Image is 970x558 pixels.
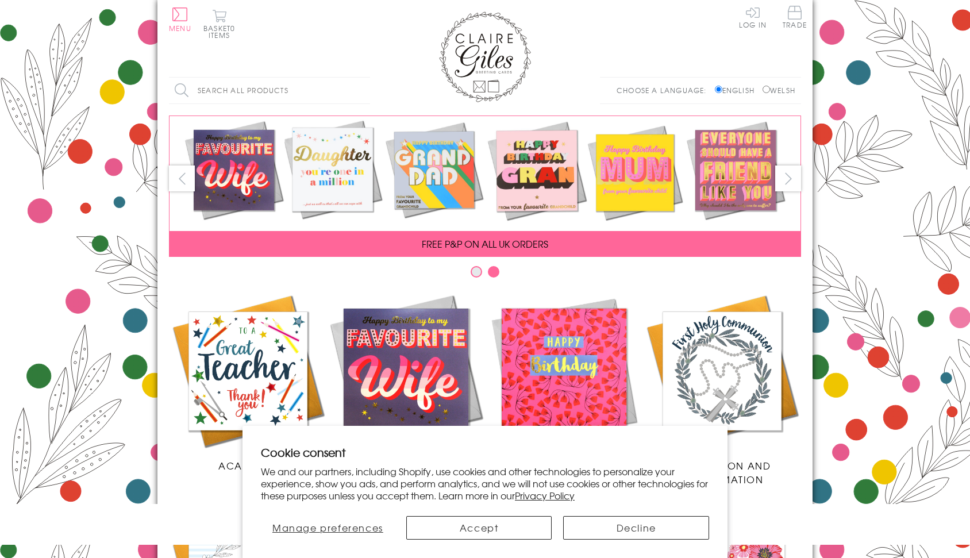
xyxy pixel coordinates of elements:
[327,292,485,472] a: New Releases
[783,6,807,30] a: Trade
[422,237,548,251] span: FREE P&P ON ALL UK ORDERS
[261,444,709,460] h2: Cookie consent
[272,521,383,534] span: Manage preferences
[715,85,760,95] label: English
[209,23,235,40] span: 0 items
[775,166,801,191] button: next
[488,266,499,278] button: Carousel Page 2 (Current Slide)
[643,292,801,486] a: Communion and Confirmation
[485,292,643,472] a: Birthdays
[218,459,278,472] span: Academic
[783,6,807,28] span: Trade
[715,86,722,93] input: English
[261,516,395,540] button: Manage preferences
[617,85,713,95] p: Choose a language:
[359,78,370,103] input: Search
[169,292,327,472] a: Academic
[169,78,370,103] input: Search all products
[406,516,552,540] button: Accept
[169,265,801,283] div: Carousel Pagination
[739,6,767,28] a: Log In
[515,488,575,502] a: Privacy Policy
[169,166,195,191] button: prev
[563,516,709,540] button: Decline
[169,23,191,33] span: Menu
[169,7,191,32] button: Menu
[439,11,531,102] img: Claire Giles Greetings Cards
[261,465,709,501] p: We and our partners, including Shopify, use cookies and other technologies to personalize your ex...
[471,266,482,278] button: Carousel Page 1
[203,9,235,39] button: Basket0 items
[763,86,770,93] input: Welsh
[763,85,795,95] label: Welsh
